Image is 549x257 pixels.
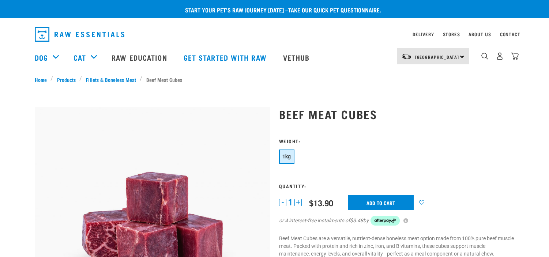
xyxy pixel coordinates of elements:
[35,27,124,42] img: Raw Essentials Logo
[74,52,86,63] a: Cat
[288,8,381,11] a: take our quick pet questionnaire.
[500,33,520,35] a: Contact
[309,198,333,207] div: $13.90
[279,107,515,121] h1: Beef Meat Cubes
[35,76,51,83] a: Home
[481,53,488,60] img: home-icon-1@2x.png
[443,33,460,35] a: Stores
[288,199,293,206] span: 1
[371,216,400,226] img: Afterpay
[413,33,434,35] a: Delivery
[29,24,520,45] nav: dropdown navigation
[279,138,515,144] h3: Weight:
[176,43,276,72] a: Get started with Raw
[279,150,294,164] button: 1kg
[35,76,515,83] nav: breadcrumbs
[294,199,302,206] button: +
[82,76,140,83] a: Fillets & Boneless Meat
[276,43,319,72] a: Vethub
[279,183,515,189] h3: Quantity:
[282,154,291,159] span: 1kg
[469,33,491,35] a: About Us
[53,76,79,83] a: Products
[511,52,519,60] img: home-icon@2x.png
[279,216,515,226] div: or 4 interest-free instalments of by
[279,199,286,206] button: -
[402,53,411,60] img: van-moving.png
[496,52,504,60] img: user.png
[350,217,363,224] span: $3.48
[104,43,176,72] a: Raw Education
[415,56,459,58] span: [GEOGRAPHIC_DATA]
[35,52,48,63] a: Dog
[348,195,414,210] input: Add to cart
